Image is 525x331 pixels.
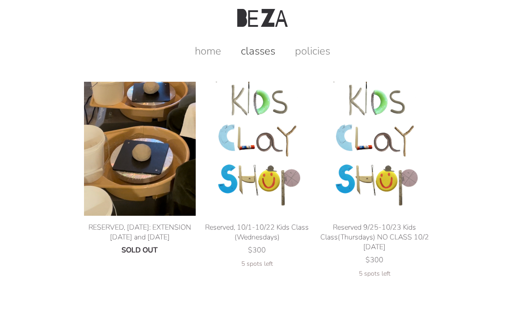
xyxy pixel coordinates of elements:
[201,260,313,268] div: 5 spots left
[319,82,430,216] img: Reserved 9/25-10/23 Kids Class(Thursdays) NO CLASS 10/2 YOM KIPPUR product photo
[122,245,158,255] span: SOLD OUT
[201,82,313,216] img: Reserved, 10/1-10/22 Kids Class (Wednesdays) product photo
[84,222,196,242] div: RESERVED, [DATE]: EXTENSION [DATE] and [DATE]
[286,44,339,58] a: policies
[201,222,313,242] div: Reserved, 10/1-10/22 Kids Class (Wednesdays)
[201,245,313,255] div: $300
[232,44,284,58] a: classes
[84,82,196,216] img: RESERVED, TUESDAY: EXTENSION August 19 and 26 product photo
[84,145,196,255] a: RESERVED, TUESDAY: EXTENSION August 19 and 26 product photo RESERVED, [DATE]: EXTENSION [DATE] an...
[319,269,430,278] div: 5 spots left
[319,222,430,252] div: Reserved 9/25-10/23 Kids Class(Thursdays) NO CLASS 10/2 [DATE]
[186,44,230,58] a: home
[201,145,313,268] a: Reserved, 10/1-10/22 Kids Class (Wednesdays) product photo Reserved, 10/1-10/22 Kids Class (Wedne...
[319,145,430,278] a: Reserved 9/25-10/23 Kids Class(Thursdays) NO CLASS 10/2 YOM KIPPUR product photo Reserved 9/25-10...
[237,9,287,27] img: Beza Studio Logo
[319,255,430,265] div: $300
